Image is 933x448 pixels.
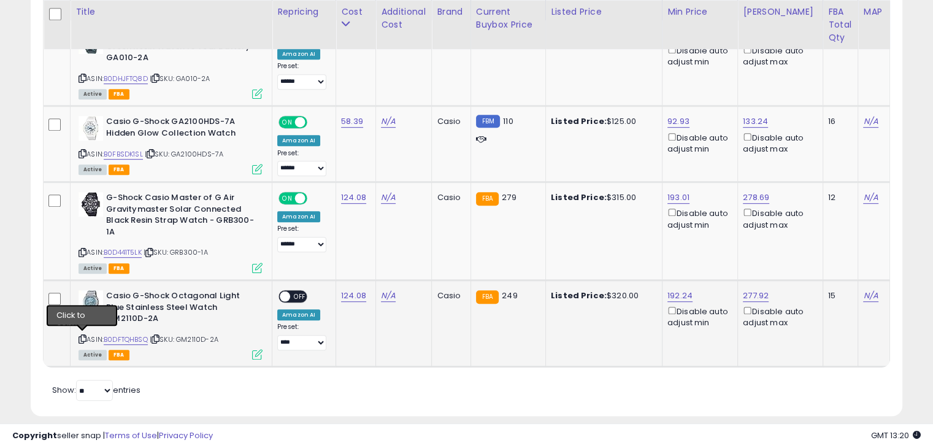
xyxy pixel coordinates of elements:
a: 277.92 [743,290,769,302]
div: Repricing [277,6,331,18]
div: Disable auto adjust max [743,131,813,155]
a: 124.08 [341,191,366,204]
div: ASIN: [79,29,263,98]
b: Listed Price: [551,115,607,127]
span: | SKU: GRB300-1A [144,247,208,257]
span: OFF [290,292,310,302]
div: Casio [437,116,461,127]
div: Disable auto adjust min [667,131,728,155]
a: 124.08 [341,290,366,302]
a: 92.93 [667,115,689,128]
strong: Copyright [12,430,57,441]
a: B0D441T5LK [104,247,142,258]
small: FBA [476,290,499,304]
a: 133.24 [743,115,768,128]
div: Listed Price [551,6,657,18]
span: | SKU: GA2100HDS-7A [145,149,223,159]
a: N/A [863,115,878,128]
div: 16 [828,116,849,127]
span: FBA [109,350,129,360]
b: Listed Price: [551,191,607,203]
div: Min Price [667,6,732,18]
span: All listings currently available for purchase on Amazon [79,164,107,175]
div: MAP [863,6,885,18]
span: FBA [109,89,129,99]
a: N/A [381,191,396,204]
b: Casio G-Shock Octagonal Light Blue Stainless Steel Watch GM2110D-2A [106,290,255,328]
span: ON [280,117,295,128]
a: B0FBSDK1SL [104,149,143,160]
small: FBM [476,115,500,128]
span: 110 [503,115,513,127]
span: 249 [502,290,517,301]
img: 41vQO3P+AiL._SL40_.jpg [79,116,103,141]
a: Privacy Policy [159,430,213,441]
div: $125.00 [551,116,653,127]
span: ON [280,193,295,204]
img: 41qc4Uz9mHL._SL40_.jpg [79,290,103,315]
div: Brand [437,6,465,18]
b: Listed Price: [551,290,607,301]
div: Amazon AI [277,135,320,146]
a: Terms of Use [105,430,157,441]
div: Preset: [277,149,326,177]
div: Casio [437,192,461,203]
div: Additional Cost [381,6,426,31]
div: 12 [828,192,849,203]
a: 58.39 [341,115,363,128]
b: Casio G-Shock GA2100HDS-7A Hidden Glow Collection Watch [106,116,255,142]
img: 416U38uDqLL._SL40_.jpg [79,192,103,217]
div: Amazon AI [277,211,320,222]
div: $320.00 [551,290,653,301]
span: All listings currently available for purchase on Amazon [79,263,107,274]
div: $315.00 [551,192,653,203]
div: Disable auto adjust min [667,304,728,328]
span: | SKU: GM2110D-2A [150,334,218,344]
div: Preset: [277,225,326,252]
div: ASIN: [79,192,263,272]
div: Disable auto adjust min [667,44,728,68]
div: FBA Total Qty [828,6,853,44]
a: 192.24 [667,290,693,302]
div: Disable auto adjust max [743,304,813,328]
div: ASIN: [79,290,263,358]
div: Cost [341,6,371,18]
a: N/A [381,290,396,302]
div: Preset: [277,62,326,90]
a: 278.69 [743,191,769,204]
div: 15 [828,290,849,301]
span: 2025-09-11 13:20 GMT [871,430,921,441]
div: Casio [437,290,461,301]
div: Current Buybox Price [476,6,540,31]
a: N/A [381,115,396,128]
a: 193.01 [667,191,689,204]
div: [PERSON_NAME] [743,6,818,18]
a: N/A [863,191,878,204]
div: Amazon AI [277,48,320,60]
div: Disable auto adjust min [667,206,728,230]
div: Disable auto adjust max [743,206,813,230]
div: seller snap | | [12,430,213,442]
div: Amazon AI [277,309,320,320]
span: 279 [502,191,516,203]
span: All listings currently available for purchase on Amazon [79,89,107,99]
a: B0DFTQHBSQ [104,334,148,345]
span: FBA [109,164,129,175]
div: ASIN: [79,116,263,173]
div: Preset: [277,323,326,350]
span: OFF [305,117,325,128]
a: B0DHJFTQ8D [104,74,148,84]
div: Disable auto adjust max [743,44,813,68]
div: Title [75,6,267,18]
span: All listings currently available for purchase on Amazon [79,350,107,360]
small: FBA [476,192,499,206]
span: OFF [305,193,325,204]
span: Show: entries [52,384,140,396]
b: G-Shock Casio Master of G Air Gravitymaster Solar Connected Black Resin Strap Watch - GRB300-1A [106,192,255,241]
span: FBA [109,263,129,274]
a: N/A [863,290,878,302]
span: | SKU: GA010-2A [150,74,210,83]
